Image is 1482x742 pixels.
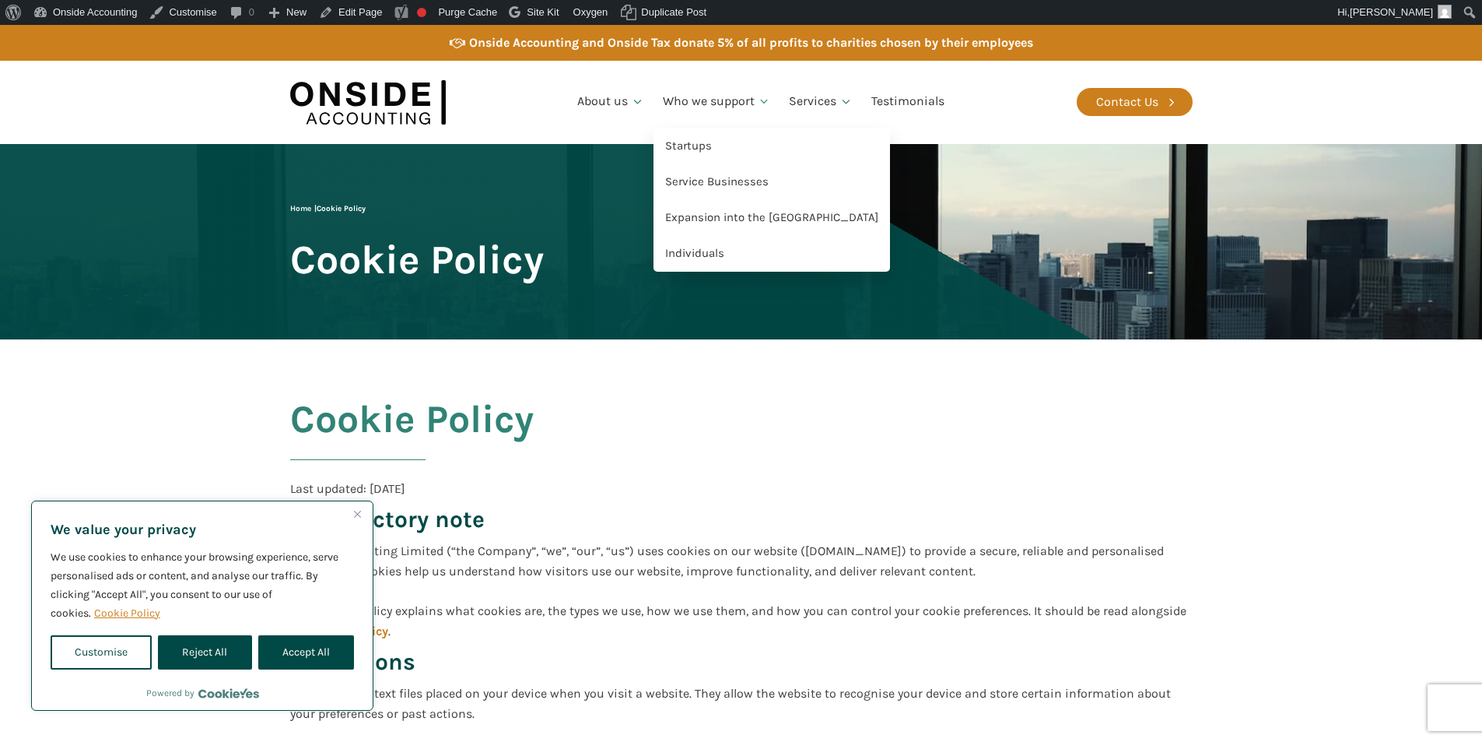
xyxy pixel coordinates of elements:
[290,541,1193,641] div: Onside Accounting Limited (“the Company”, “we”, “our”, “us”) uses cookies on our website ([DOMAIN...
[290,204,311,213] a: Home
[51,548,354,623] p: We use cookies to enhance your browsing experience, serve personalised ads or content, and analys...
[258,635,354,670] button: Accept All
[348,505,366,523] button: Close
[653,128,890,164] a: Startups
[317,204,366,213] span: Cookie Policy
[653,164,890,200] a: Service Businesses
[146,685,259,701] div: Powered by
[1350,6,1433,18] span: [PERSON_NAME]
[862,76,954,128] a: Testimonials
[469,33,1033,53] div: Onside Accounting and Onside Tax donate 5% of all profits to charities chosen by their employees
[527,6,559,18] span: Site Kit
[568,76,653,128] a: About us
[290,238,544,281] span: Cookie Policy
[31,501,373,711] div: We value your privacy
[93,606,161,621] a: Cookie Policy
[653,76,780,128] a: Who we support
[290,479,405,499] div: Last updated: [DATE]
[653,236,890,272] a: Individuals
[1096,92,1158,112] div: Contact Us
[1077,88,1193,116] a: Contact Us
[290,72,446,132] img: Onside Accounting
[354,511,361,518] img: Close
[290,398,534,479] h2: Cookie Policy
[158,635,251,670] button: Reject All
[653,200,890,236] a: Expansion into the [GEOGRAPHIC_DATA]
[290,498,485,541] h3: Introductory note
[417,8,426,17] div: Focus keyphrase not set
[290,204,366,213] span: |
[780,76,862,128] a: Services
[51,635,152,670] button: Customise
[198,688,259,698] a: Visit CookieYes website
[51,520,354,539] p: We value your privacy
